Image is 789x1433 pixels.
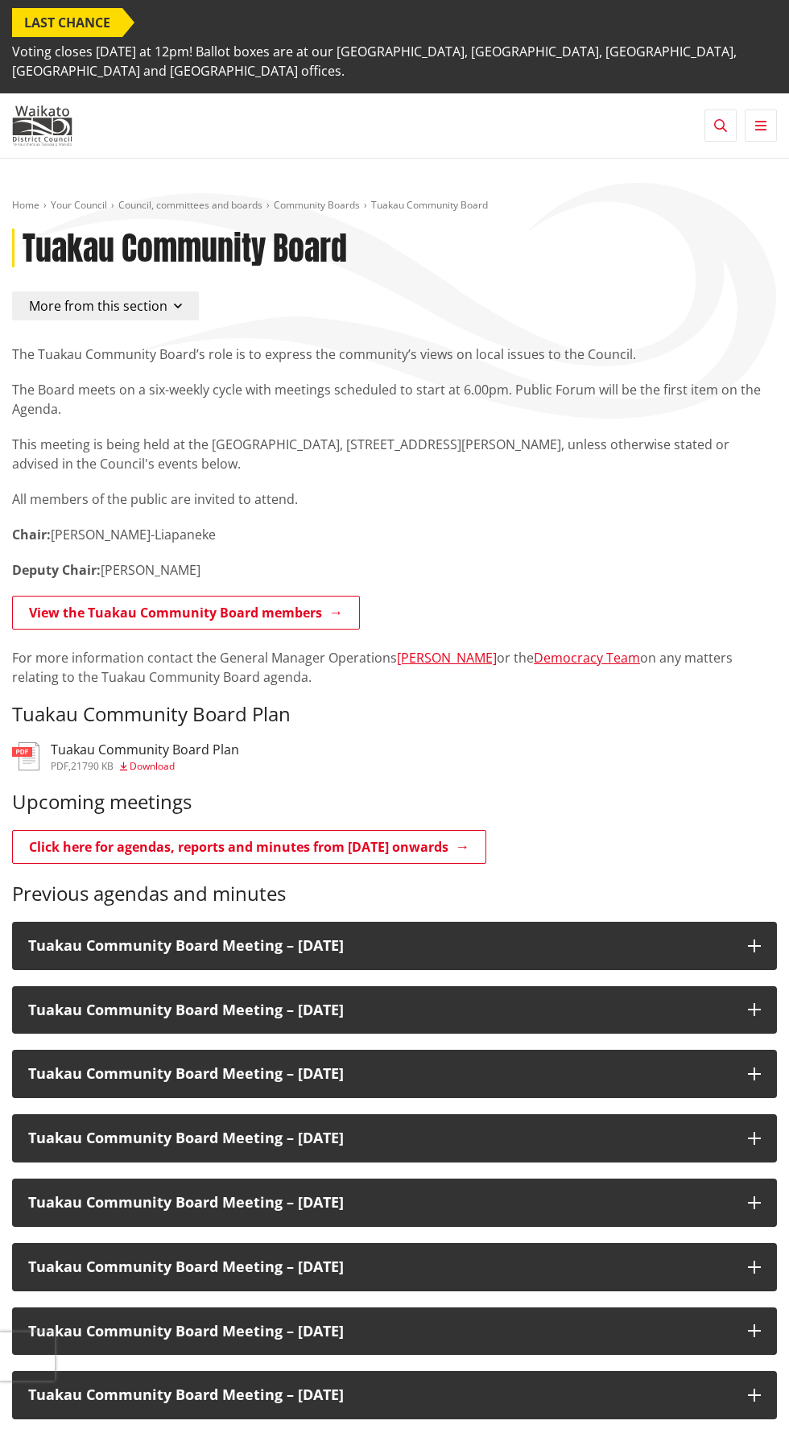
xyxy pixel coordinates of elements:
strong: Chair: [12,526,51,543]
span: Tuakau Community Board [371,198,488,212]
span: LAST CHANCE [12,8,122,37]
h3: Tuakau Community Board Meeting – [DATE] [28,1195,732,1211]
span: Voting closes [DATE] at 12pm! Ballot boxes are at our [GEOGRAPHIC_DATA], [GEOGRAPHIC_DATA], [GEOG... [12,37,777,85]
h3: Tuakau Community Board Meeting – [DATE] [28,1387,732,1403]
strong: Deputy Chair: [12,561,101,579]
p: [PERSON_NAME] [12,560,777,580]
p: This meeting is being held at the [GEOGRAPHIC_DATA], [STREET_ADDRESS][PERSON_NAME], unless otherw... [12,435,777,473]
a: View the Tuakau Community Board members [12,596,360,630]
a: Home [12,198,39,212]
a: Tuakau Community Board Plan pdf,21790 KB Download [12,742,239,771]
h1: Tuakau Community Board [23,229,347,267]
p: The Board meets on a six-weekly cycle with meetings scheduled to start at 6.00pm. Public Forum wi... [12,380,777,419]
h3: Tuakau Community Board Plan [12,703,777,726]
img: document-pdf.svg [12,742,39,770]
h3: Previous agendas and minutes [12,882,777,906]
h3: Tuakau Community Board Plan [51,742,239,758]
a: [PERSON_NAME] [397,649,497,667]
img: Waikato District Council - Te Kaunihera aa Takiwaa o Waikato [12,105,72,146]
h3: Upcoming meetings [12,791,777,814]
p: For more information contact the General Manager Operations or the on any matters relating to the... [12,648,777,687]
a: Your Council [51,198,107,212]
p: [PERSON_NAME]-Liapaneke [12,525,777,544]
a: Democracy Team [534,649,640,667]
a: Click here for agendas, reports and minutes from [DATE] onwards [12,830,486,864]
h3: Tuakau Community Board Meeting – [DATE] [28,1259,732,1275]
span: More from this section [29,297,167,315]
h3: Tuakau Community Board Meeting – [DATE] [28,1130,732,1146]
h3: Tuakau Community Board Meeting – [DATE] [28,938,732,954]
h3: Tuakau Community Board Meeting – [DATE] [28,1324,732,1340]
button: More from this section [12,291,199,320]
nav: breadcrumb [12,199,777,213]
div: , [51,762,239,771]
a: Community Boards [274,198,360,212]
p: The Tuakau Community Board’s role is to express the community’s views on local issues to the Coun... [12,345,777,364]
span: Download [130,759,175,773]
span: pdf [51,759,68,773]
span: 21790 KB [71,759,114,773]
a: Council, committees and boards [118,198,262,212]
h3: Tuakau Community Board Meeting – [DATE] [28,1002,732,1018]
h3: Tuakau Community Board Meeting – [DATE] [28,1066,732,1082]
p: All members of the public are invited to attend. [12,489,777,509]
